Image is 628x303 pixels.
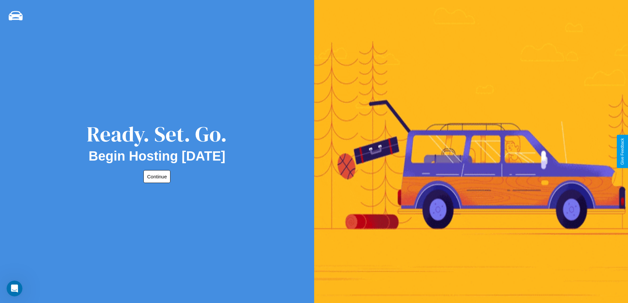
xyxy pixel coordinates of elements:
[620,138,625,165] div: Give Feedback
[89,149,225,164] h2: Begin Hosting [DATE]
[143,170,170,183] button: Continue
[7,281,22,296] iframe: Intercom live chat
[87,119,227,149] div: Ready. Set. Go.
